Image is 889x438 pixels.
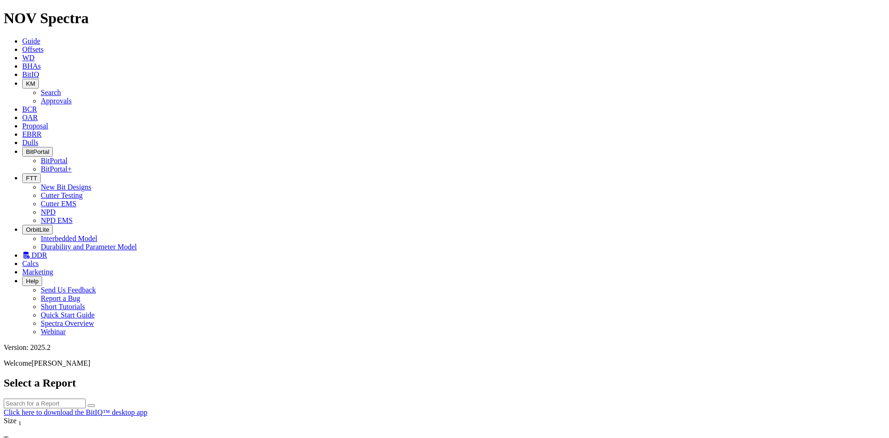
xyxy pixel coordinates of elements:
span: KM [26,80,35,87]
a: Guide [22,37,40,45]
a: Webinar [41,328,66,336]
a: Approvals [41,97,72,105]
span: BitPortal [26,148,49,155]
a: BCR [22,105,37,113]
a: Proposal [22,122,48,130]
span: DDR [31,251,47,259]
a: Dulls [22,139,38,146]
a: BitPortal+ [41,165,72,173]
span: FTT [26,175,37,182]
sub: 1 [19,419,22,426]
button: OrbitLite [22,225,53,235]
span: Sort None [19,417,22,425]
a: Send Us Feedback [41,286,96,294]
a: Report a Bug [41,294,80,302]
button: KM [22,79,39,89]
a: WD [22,54,35,62]
a: Short Tutorials [41,303,85,311]
a: New Bit Designs [41,183,91,191]
button: FTT [22,173,41,183]
div: Sort None [4,417,89,435]
a: NPD EMS [41,216,73,224]
input: Search for a Report [4,399,86,408]
a: Spectra Overview [41,319,94,327]
button: Help [22,276,42,286]
a: BitPortal [41,157,68,165]
a: BitIQ [22,70,39,78]
a: Search [41,89,61,96]
div: Version: 2025.2 [4,343,885,352]
p: Welcome [4,359,885,368]
a: Quick Start Guide [41,311,94,319]
a: Interbedded Model [41,235,97,242]
div: Column Menu [4,427,89,435]
a: Cutter EMS [41,200,76,208]
a: Marketing [22,268,53,276]
span: Help [26,278,38,285]
a: BHAs [22,62,41,70]
h2: Select a Report [4,377,885,389]
a: OAR [22,114,38,121]
div: Size Sort None [4,417,89,427]
span: Size [4,417,17,425]
a: Click here to download the BitIQ™ desktop app [4,408,147,416]
button: BitPortal [22,147,53,157]
a: DDR [22,251,47,259]
a: Calcs [22,260,39,267]
span: [PERSON_NAME] [31,359,90,367]
a: Cutter Testing [41,191,83,199]
a: Offsets [22,45,44,53]
h1: NOV Spectra [4,10,885,27]
a: Durability and Parameter Model [41,243,137,251]
span: OrbitLite [26,226,49,233]
a: EBRR [22,130,42,138]
a: NPD [41,208,56,216]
